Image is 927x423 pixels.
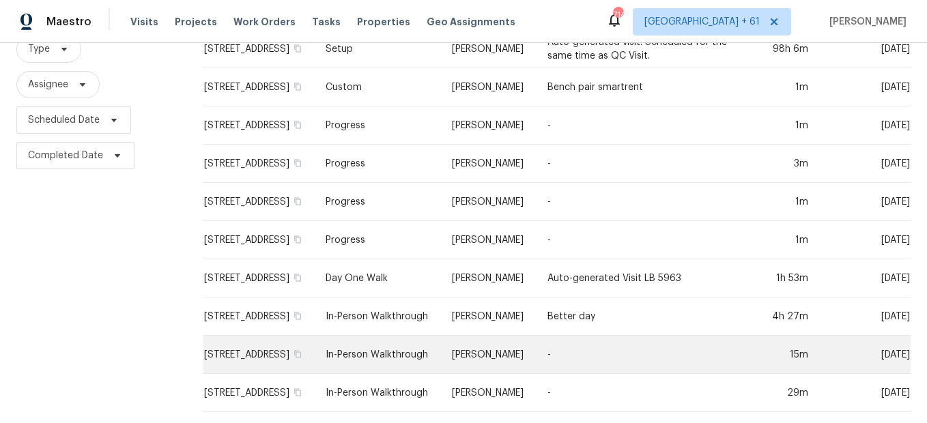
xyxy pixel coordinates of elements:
td: [DATE] [819,68,911,106]
td: [PERSON_NAME] [441,336,537,374]
td: - [537,183,749,221]
td: Progress [315,145,441,183]
td: [STREET_ADDRESS] [203,221,315,259]
td: 1h 53m [749,259,819,297]
td: [PERSON_NAME] [441,68,537,106]
td: [PERSON_NAME] [441,145,537,183]
span: Assignee [28,78,68,91]
button: Copy Address [291,195,304,207]
span: Visits [130,15,158,29]
td: [PERSON_NAME] [441,106,537,145]
div: 714 [613,8,623,22]
td: [PERSON_NAME] [441,374,537,412]
td: [DATE] [819,30,911,68]
button: Copy Address [291,310,304,322]
td: In-Person Walkthrough [315,336,441,374]
span: Type [28,42,50,56]
td: 1m [749,221,819,259]
td: [PERSON_NAME] [441,30,537,68]
button: Copy Address [291,42,304,55]
td: [DATE] [819,374,911,412]
td: 29m [749,374,819,412]
span: Completed Date [28,149,103,162]
td: [STREET_ADDRESS] [203,336,315,374]
span: [PERSON_NAME] [824,15,907,29]
td: 4h 27m [749,297,819,336]
td: [DATE] [819,297,911,336]
td: Setup [315,30,441,68]
td: - [537,145,749,183]
span: Properties [357,15,410,29]
td: 1m [749,68,819,106]
td: Progress [315,106,441,145]
td: Progress [315,221,441,259]
td: [STREET_ADDRESS] [203,30,315,68]
td: Progress [315,183,441,221]
span: Geo Assignments [427,15,515,29]
td: [STREET_ADDRESS] [203,106,315,145]
td: [STREET_ADDRESS] [203,68,315,106]
td: In-Person Walkthrough [315,297,441,336]
td: [STREET_ADDRESS] [203,145,315,183]
td: Better day [537,297,749,336]
button: Copy Address [291,348,304,360]
td: [DATE] [819,221,911,259]
td: [STREET_ADDRESS] [203,374,315,412]
td: [STREET_ADDRESS] [203,297,315,336]
button: Copy Address [291,272,304,284]
td: [DATE] [819,183,911,221]
td: 3m [749,145,819,183]
span: Scheduled Date [28,113,100,127]
span: [GEOGRAPHIC_DATA] + 61 [644,15,760,29]
td: - [537,106,749,145]
td: 15m [749,336,819,374]
td: [PERSON_NAME] [441,259,537,297]
td: Auto-generated Visit LB 5963 [537,259,749,297]
span: Projects [175,15,217,29]
span: Maestro [46,15,91,29]
td: [PERSON_NAME] [441,183,537,221]
button: Copy Address [291,386,304,398]
td: - [537,374,749,412]
button: Copy Address [291,119,304,131]
td: [STREET_ADDRESS] [203,183,315,221]
td: - [537,221,749,259]
td: 1m [749,183,819,221]
td: [DATE] [819,106,911,145]
td: Auto-generated visit. Scheduled for the same time as QC Visit. [537,30,749,68]
span: Tasks [312,17,341,27]
span: Work Orders [233,15,296,29]
button: Copy Address [291,157,304,169]
td: Bench pair smartrent [537,68,749,106]
td: 1m [749,106,819,145]
td: [PERSON_NAME] [441,297,537,336]
td: - [537,336,749,374]
td: Custom [315,68,441,106]
td: [PERSON_NAME] [441,221,537,259]
td: Day One Walk [315,259,441,297]
td: In-Person Walkthrough [315,374,441,412]
td: [DATE] [819,259,911,297]
button: Copy Address [291,233,304,246]
td: [DATE] [819,145,911,183]
td: [STREET_ADDRESS] [203,259,315,297]
button: Copy Address [291,81,304,93]
td: 98h 6m [749,30,819,68]
td: [DATE] [819,336,911,374]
